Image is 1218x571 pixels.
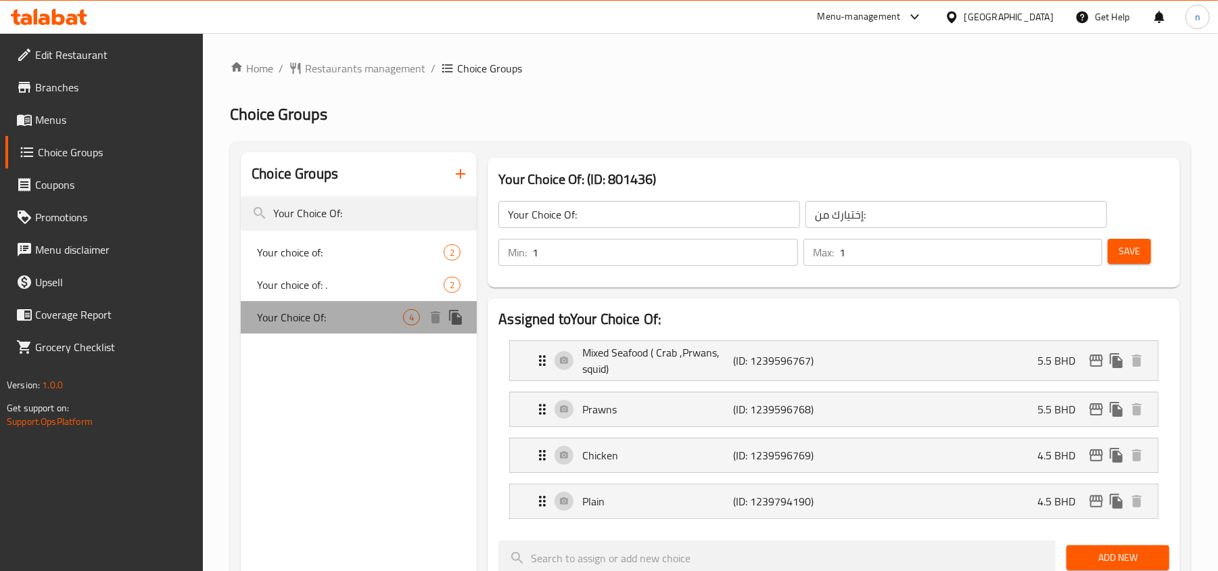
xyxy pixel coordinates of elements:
[498,335,1169,386] li: Expand
[257,309,403,325] span: Your Choice Of:
[5,201,204,233] a: Promotions
[1067,545,1169,570] button: Add New
[35,112,193,128] span: Menus
[582,493,733,509] p: Plain
[582,401,733,417] p: Prawns
[1077,549,1158,566] span: Add New
[5,71,204,104] a: Branches
[1086,445,1106,465] button: edit
[35,274,193,290] span: Upsell
[5,233,204,266] a: Menu disclaimer
[508,244,527,260] p: Min:
[734,493,835,509] p: (ID: 1239794190)
[404,311,419,324] span: 4
[964,9,1054,24] div: [GEOGRAPHIC_DATA]
[257,277,444,293] span: Your choice of: .
[5,266,204,298] a: Upsell
[734,352,835,369] p: (ID: 1239596767)
[582,447,733,463] p: Chicken
[35,306,193,323] span: Coverage Report
[498,386,1169,432] li: Expand
[498,432,1169,478] li: Expand
[425,307,446,327] button: delete
[289,60,425,76] a: Restaurants management
[1106,350,1127,371] button: duplicate
[1127,350,1147,371] button: delete
[1037,352,1086,369] p: 5.5 BHD
[1037,493,1086,509] p: 4.5 BHD
[305,60,425,76] span: Restaurants management
[1108,239,1151,264] button: Save
[1119,243,1140,260] span: Save
[813,244,834,260] p: Max:
[230,60,273,76] a: Home
[431,60,436,76] li: /
[7,376,40,394] span: Version:
[279,60,283,76] li: /
[403,309,420,325] div: Choices
[1127,445,1147,465] button: delete
[444,279,460,292] span: 2
[510,341,1158,380] div: Expand
[1106,399,1127,419] button: duplicate
[35,339,193,355] span: Grocery Checklist
[5,104,204,136] a: Menus
[1127,491,1147,511] button: delete
[5,39,204,71] a: Edit Restaurant
[444,246,460,259] span: 2
[444,277,461,293] div: Choices
[5,168,204,201] a: Coupons
[230,60,1191,76] nav: breadcrumb
[498,309,1169,329] h2: Assigned to Your Choice Of:
[446,307,466,327] button: duplicate
[510,392,1158,426] div: Expand
[1086,491,1106,511] button: edit
[252,164,338,184] h2: Choice Groups
[241,269,477,301] div: Your choice of: .2
[1037,401,1086,417] p: 5.5 BHD
[35,242,193,258] span: Menu disclaimer
[35,47,193,63] span: Edit Restaurant
[734,447,835,463] p: (ID: 1239596769)
[7,399,69,417] span: Get support on:
[5,331,204,363] a: Grocery Checklist
[734,401,835,417] p: (ID: 1239596768)
[7,413,93,430] a: Support.OpsPlatform
[35,177,193,193] span: Coupons
[257,244,444,260] span: Your choice of:
[510,438,1158,472] div: Expand
[241,196,477,231] input: search
[230,99,327,129] span: Choice Groups
[510,484,1158,518] div: Expand
[1086,350,1106,371] button: edit
[1195,9,1200,24] span: n
[35,209,193,225] span: Promotions
[457,60,522,76] span: Choice Groups
[1106,445,1127,465] button: duplicate
[818,9,901,25] div: Menu-management
[241,301,477,334] div: Your Choice Of:4deleteduplicate
[498,168,1169,190] h3: Your Choice Of: (ID: 801436)
[241,236,477,269] div: Your choice of:2
[5,298,204,331] a: Coverage Report
[1127,399,1147,419] button: delete
[582,344,733,377] p: Mixed Seafood ( Crab ,Prwans, squid)
[1106,491,1127,511] button: duplicate
[444,244,461,260] div: Choices
[42,376,63,394] span: 1.0.0
[1086,399,1106,419] button: edit
[35,79,193,95] span: Branches
[5,136,204,168] a: Choice Groups
[38,144,193,160] span: Choice Groups
[498,478,1169,524] li: Expand
[1037,447,1086,463] p: 4.5 BHD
